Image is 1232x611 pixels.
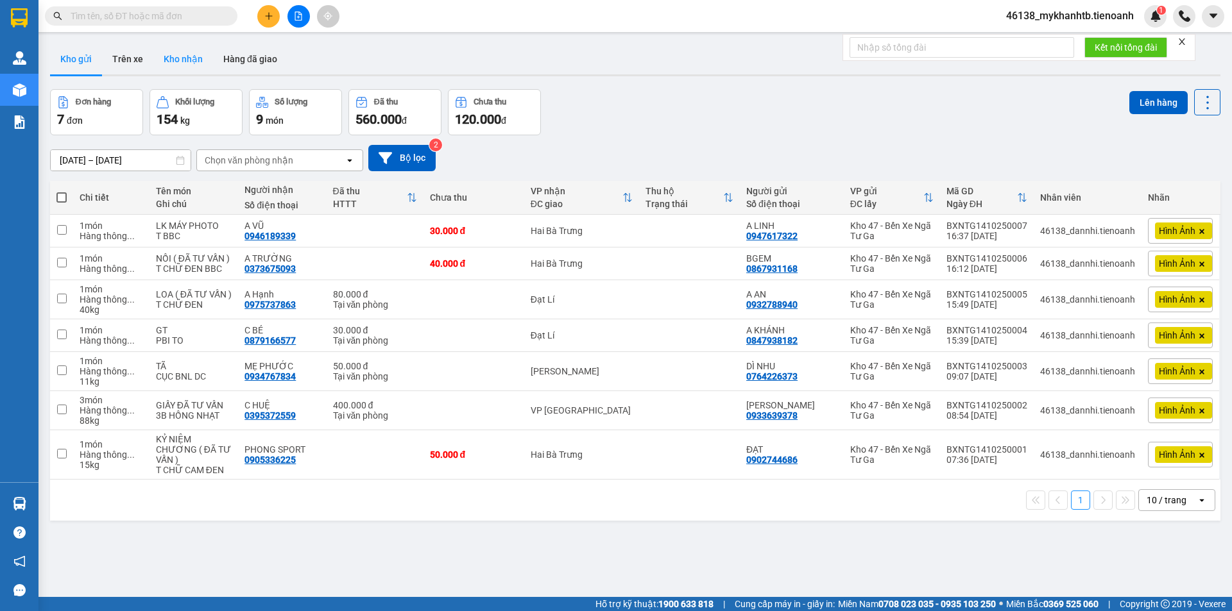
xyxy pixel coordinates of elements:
[531,186,622,196] div: VP nhận
[80,325,143,335] div: 1 món
[156,325,232,335] div: GT
[1040,330,1135,340] div: 46138_dannhi.tienoanh
[946,444,1027,455] div: BXNTG1410250001
[1147,494,1186,506] div: 10 / trang
[76,97,111,106] div: Đơn hàng
[244,325,320,335] div: C BÉ
[1040,294,1135,305] div: 46138_dannhi.tienoanh
[878,599,996,609] strong: 0708 023 035 - 0935 103 250
[946,325,1027,335] div: BXNTG1410250004
[946,199,1017,209] div: Ngày ĐH
[80,284,143,294] div: 1 món
[244,253,320,264] div: A TRƯỜNG
[746,444,837,455] div: ĐẠT
[333,335,417,346] div: Tại văn phòng
[746,299,798,310] div: 0932788940
[658,599,714,609] strong: 1900 633 818
[127,294,135,305] span: ...
[244,221,320,231] div: A VŨ
[157,112,178,127] span: 154
[127,264,135,274] span: ...
[1177,37,1186,46] span: close
[374,97,398,106] div: Đã thu
[646,186,723,196] div: Thu hộ
[501,115,506,126] span: đ
[844,181,940,215] th: Toggle SortBy
[80,449,143,460] div: Hàng thông thường
[333,299,417,310] div: Tại văn phòng
[80,335,143,346] div: Hàng thông thường
[850,444,934,465] div: Kho 47 - Bến Xe Ngã Tư Ga
[1108,597,1110,611] span: |
[244,361,320,371] div: MẸ PHƯỚC
[1159,225,1195,237] span: Hình Ảnh
[402,115,407,126] span: đ
[429,138,442,151] sup: 2
[266,115,284,126] span: món
[102,44,153,74] button: Trên xe
[327,181,424,215] th: Toggle SortBy
[1159,365,1195,377] span: Hình Ảnh
[531,199,622,209] div: ĐC giao
[213,44,287,74] button: Hàng đã giao
[80,366,143,376] div: Hàng thông thường
[1161,599,1170,608] span: copyright
[1159,6,1163,15] span: 1
[838,597,996,611] span: Miền Nam
[1040,226,1135,236] div: 46138_dannhi.tienoanh
[156,434,232,465] div: KỶ NIỆM CHƯƠNG ( ĐÃ TƯ VẤN )
[50,89,143,135] button: Đơn hàng7đơn
[11,8,28,28] img: logo-vxr
[244,264,296,274] div: 0373675093
[323,12,332,21] span: aim
[244,444,320,455] div: PHONG SPORT
[80,221,143,231] div: 1 món
[333,199,407,209] div: HTTT
[80,192,143,203] div: Chi tiết
[850,186,923,196] div: VP gửi
[1159,258,1195,269] span: Hình Ảnh
[156,264,232,274] div: T CHỮ ĐEN BBC
[531,226,633,236] div: Hai Bà Trưng
[333,361,417,371] div: 50.000 đ
[946,289,1027,299] div: BXNTG1410250005
[150,89,243,135] button: Khối lượng154kg
[531,366,633,376] div: [PERSON_NAME]
[244,299,296,310] div: 0975737863
[80,294,143,305] div: Hàng thông thường
[531,405,633,415] div: VP [GEOGRAPHIC_DATA]
[156,361,232,371] div: TÃ
[1040,366,1135,376] div: 46138_dannhi.tienoanh
[244,410,296,421] div: 0395372559
[746,289,837,299] div: A AN
[639,181,740,215] th: Toggle SortBy
[333,289,417,299] div: 80.000 đ
[1150,10,1161,22] img: icon-new-feature
[430,449,518,460] div: 50.000 đ
[127,405,135,415] span: ...
[1159,405,1195,416] span: Hình Ảnh
[50,44,102,74] button: Kho gửi
[746,231,798,241] div: 0947617322
[244,200,320,210] div: Số điện thoại
[531,294,633,305] div: Đạt Lí
[850,325,934,346] div: Kho 47 - Bến Xe Ngã Tư Ga
[127,231,135,241] span: ...
[746,361,837,371] div: DÌ NHU
[368,145,436,171] button: Bộ lọc
[249,89,342,135] button: Số lượng9món
[180,115,190,126] span: kg
[595,597,714,611] span: Hỗ trợ kỹ thuật:
[244,335,296,346] div: 0879166577
[746,410,798,421] div: 0933639378
[175,97,214,106] div: Khối lượng
[455,112,501,127] span: 120.000
[946,264,1027,274] div: 16:12 [DATE]
[71,9,222,23] input: Tìm tên, số ĐT hoặc mã đơn
[156,231,232,241] div: T BBC
[156,186,232,196] div: Tên món
[348,89,441,135] button: Đã thu560.000đ
[946,361,1027,371] div: BXNTG1410250003
[1095,40,1157,54] span: Kết nối tổng đài
[80,231,143,241] div: Hàng thông thường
